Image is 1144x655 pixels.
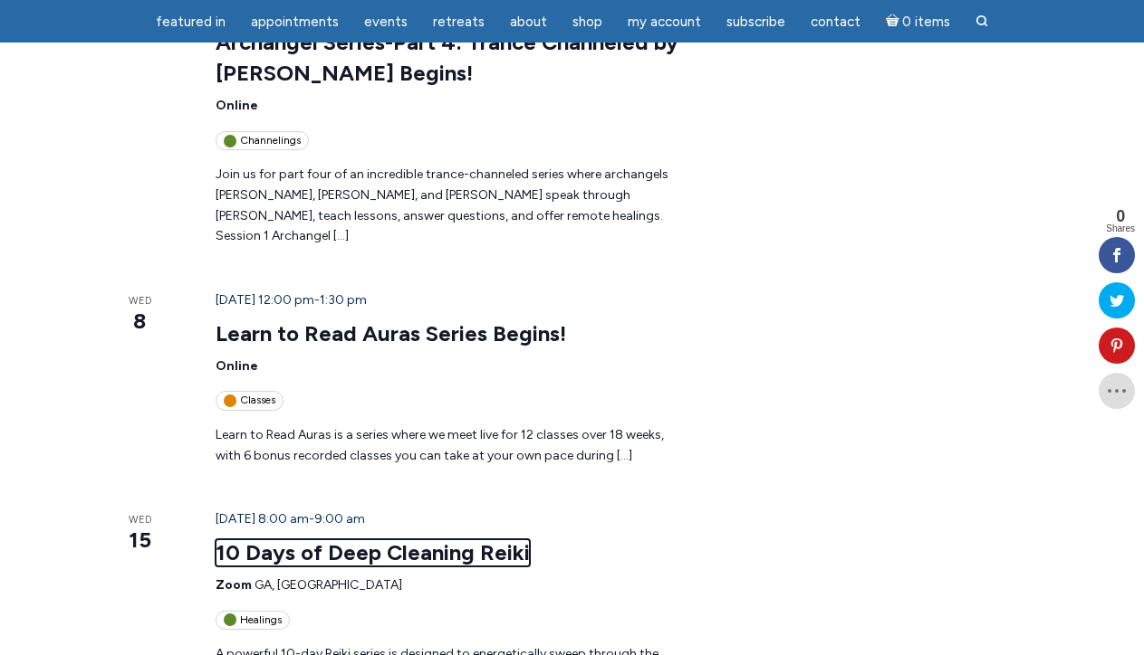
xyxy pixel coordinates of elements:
[320,292,367,308] span: 1:30 pm
[617,5,712,40] a: My Account
[800,5,871,40] a: Contact
[216,358,258,374] span: Online
[422,5,495,40] a: Retreats
[1106,224,1135,233] span: Shares
[902,15,950,29] span: 0 items
[433,14,485,30] span: Retreats
[216,391,284,410] div: Classes
[108,294,172,309] span: Wed
[353,5,418,40] a: Events
[726,14,785,30] span: Subscribe
[216,539,530,566] a: 10 Days of Deep Cleaning Reiki
[251,14,339,30] span: Appointments
[562,5,613,40] a: Shop
[145,5,236,40] a: featured in
[364,14,408,30] span: Events
[216,511,309,527] span: [DATE] 8:00 am
[108,513,172,528] span: Wed
[314,511,365,527] span: 9:00 am
[216,131,309,150] div: Channelings
[510,14,547,30] span: About
[255,577,402,593] span: GA, [GEOGRAPHIC_DATA]
[572,14,602,30] span: Shop
[216,320,566,347] a: Learn to Read Auras Series Begins!
[108,306,172,337] span: 8
[216,292,314,308] span: [DATE] 12:00 pm
[216,611,290,630] div: Healings
[216,98,258,113] span: Online
[156,14,226,30] span: featured in
[216,577,252,593] span: Zoom
[886,14,903,30] i: Cart
[216,425,686,466] p: Learn to Read Auras is a series where we meet live for 12 classes over 18 weeks, with 6 bonus rec...
[499,5,558,40] a: About
[1106,208,1135,224] span: 0
[240,5,350,40] a: Appointments
[216,511,365,527] time: -
[811,14,860,30] span: Contact
[216,292,367,308] time: -
[875,3,962,40] a: Cart0 items
[716,5,796,40] a: Subscribe
[628,14,701,30] span: My Account
[108,525,172,555] span: 15
[216,165,686,247] p: Join us for part four of an incredible trance-channeled series where archangels [PERSON_NAME], [P...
